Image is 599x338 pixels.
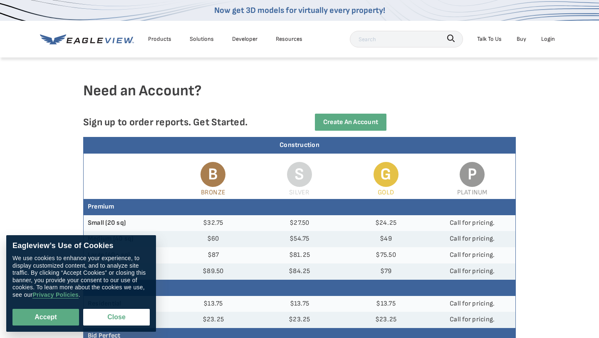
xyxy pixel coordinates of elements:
[170,263,257,280] td: $89.50
[256,215,343,231] td: $27.50
[83,309,150,326] button: Close
[84,280,515,296] th: Gutter
[148,34,171,44] div: Products
[256,263,343,280] td: $84.25
[170,231,257,247] td: $60
[12,255,150,298] div: We use cookies to enhance your experience, to display customized content, and to analyze site tra...
[84,215,170,231] th: Small (20 sq)
[256,296,343,312] td: $13.75
[429,312,515,328] td: Call for pricing.
[200,162,225,187] span: B
[315,114,386,131] a: Create an Account
[429,215,515,231] td: Call for pricing.
[517,34,526,44] a: Buy
[84,199,515,215] th: Premium
[289,189,309,196] span: Silver
[256,247,343,263] td: $81.25
[477,34,502,44] div: Talk To Us
[256,312,343,328] td: $23.25
[429,263,515,280] td: Call for pricing.
[12,241,150,251] div: Eagleview’s Use of Cookies
[84,137,515,154] div: Construction
[378,189,394,196] span: Gold
[541,34,555,44] div: Login
[374,162,399,187] span: G
[83,82,516,114] h4: Need an Account?
[460,162,485,187] span: P
[256,231,343,247] td: $54.75
[429,231,515,247] td: Call for pricing.
[32,291,78,298] a: Privacy Policies
[214,5,385,15] a: Now get 3D models for virtually every property!
[350,31,463,47] input: Search
[276,34,302,44] div: Resources
[170,247,257,263] td: $87
[287,162,312,187] span: S
[190,34,214,44] div: Solutions
[201,189,225,196] span: Bronze
[12,309,79,326] button: Accept
[429,247,515,263] td: Call for pricing.
[232,34,257,44] a: Developer
[83,116,286,128] p: Sign up to order reports. Get Started.
[170,296,257,312] td: $13.75
[457,189,488,196] span: Platinum
[429,296,515,312] td: Call for pricing.
[343,215,429,231] td: $24.25
[84,231,170,247] th: Medium (40 sq)
[343,263,429,280] td: $79
[170,215,257,231] td: $32.75
[343,231,429,247] td: $49
[343,312,429,328] td: $23.25
[343,296,429,312] td: $13.75
[343,247,429,263] td: $75.50
[170,312,257,328] td: $23.25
